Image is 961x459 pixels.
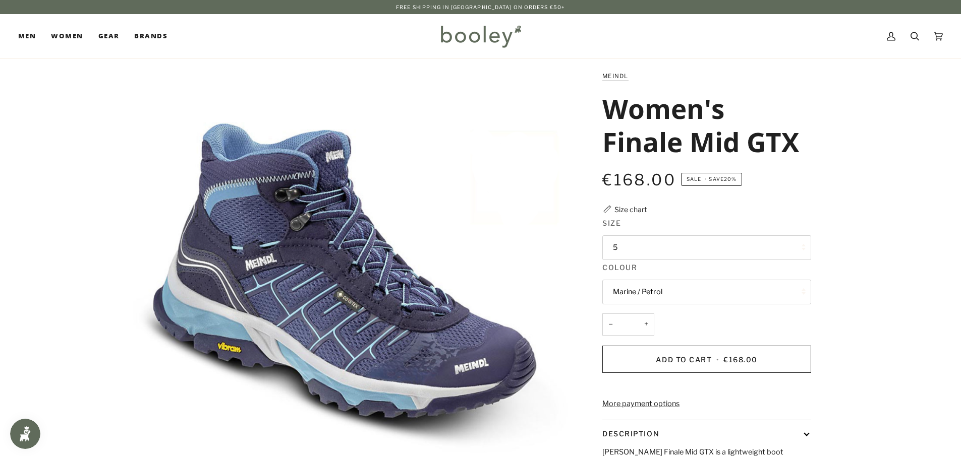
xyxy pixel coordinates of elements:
[681,173,742,186] span: Save
[723,355,758,364] span: €168.00
[91,14,127,58] a: Gear
[396,3,565,11] p: Free Shipping in [GEOGRAPHIC_DATA] on Orders €50+
[602,92,804,158] h1: Women's Finale Mid GTX
[614,204,647,215] div: Size chart
[18,31,36,41] span: Men
[724,176,737,182] span: 20%
[602,420,811,447] button: Description
[134,31,167,41] span: Brands
[602,262,637,273] span: Colour
[703,176,709,182] em: •
[98,31,120,41] span: Gear
[687,176,701,182] span: Sale
[602,218,621,228] span: Size
[714,355,721,364] span: •
[638,313,654,336] button: +
[602,280,811,304] button: Marine / Petrol
[436,22,525,51] img: Booley
[602,313,618,336] button: −
[602,73,629,80] a: Meindl
[602,313,654,336] input: Quantity
[10,419,40,449] iframe: Button to open loyalty program pop-up
[602,235,811,260] button: 5
[602,399,811,410] a: More payment options
[127,14,175,58] a: Brands
[602,346,811,373] button: Add to Cart • €168.00
[602,170,676,189] span: €168.00
[656,355,712,364] span: Add to Cart
[18,14,43,58] a: Men
[43,14,90,58] a: Women
[51,31,83,41] span: Women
